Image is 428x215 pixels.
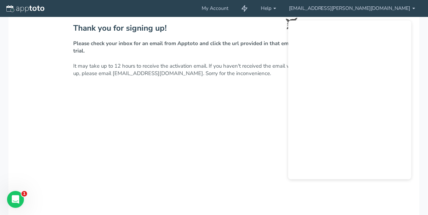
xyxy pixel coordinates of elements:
img: toto-small.png [286,18,298,35]
iframe: Intercom live chat [7,191,24,208]
img: logo-apptoto--white.svg [6,5,44,12]
strong: Please check your inbox for an email from Apptoto and click the url provided in that email to act... [73,40,349,54]
h2: Thank you for signing up! [73,24,355,33]
span: 1 [21,191,27,197]
p: It may take up to 12 hours to receive the activation email. If you haven't received the email wit... [73,40,355,78]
